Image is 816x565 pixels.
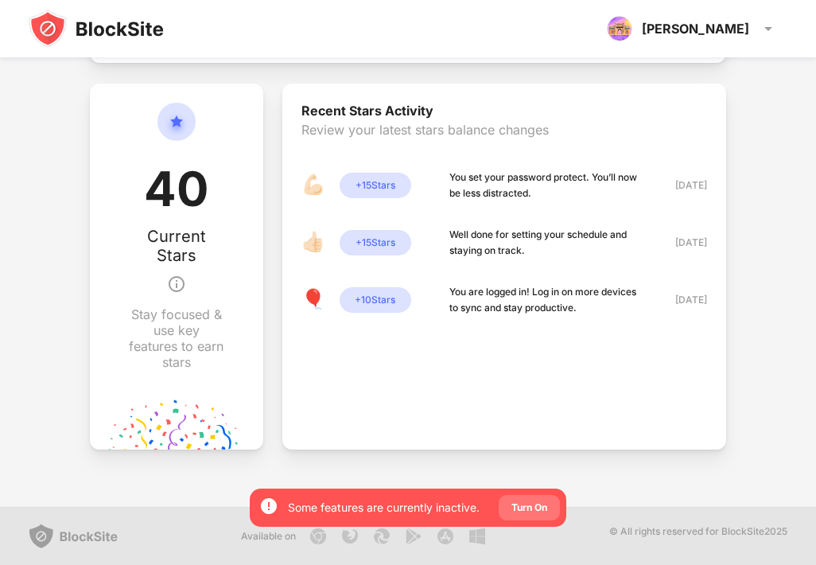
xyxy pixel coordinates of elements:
[167,265,186,303] img: info.svg
[642,21,749,37] div: [PERSON_NAME]
[301,173,327,198] div: 💪🏻
[511,500,547,516] div: Turn On
[128,227,225,265] div: Current Stars
[241,528,296,544] div: Available on
[651,177,707,193] div: [DATE]
[607,16,632,41] img: ACg8ocIRcTZ3eOohYm3KcqK-fpX_iyMiijopm72UZpRFZXJivTrMbDJC=s96-c
[340,173,411,198] div: + 15 Stars
[29,524,118,549] img: blocksite-logo-grey.svg
[259,497,278,516] img: error-circle-white.svg
[651,235,707,251] div: [DATE]
[340,287,411,313] div: + 10 Stars
[301,230,327,255] div: 👍🏻
[144,160,208,227] div: 40
[29,10,164,48] img: blocksite-icon-black.svg
[301,122,707,169] div: Review your latest stars balance changes
[449,227,638,259] div: Well done for setting your schedule and staying on track.
[449,169,638,201] div: You set your password protect. You’ll now be less distracted.
[449,284,638,316] div: You are logged in! Log in on more devices to sync and stay productive.
[109,399,244,450] img: points-confetti.svg
[301,287,327,313] div: 🎈
[609,524,787,549] div: © All rights reserved for BlockSite 2025
[128,306,225,370] div: Stay focused & use key features to earn stars
[651,292,707,308] div: [DATE]
[157,103,196,160] img: circle-star.svg
[301,103,707,122] div: Recent Stars Activity
[340,230,411,255] div: + 15 Stars
[288,500,480,516] div: Some features are currently inactive.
